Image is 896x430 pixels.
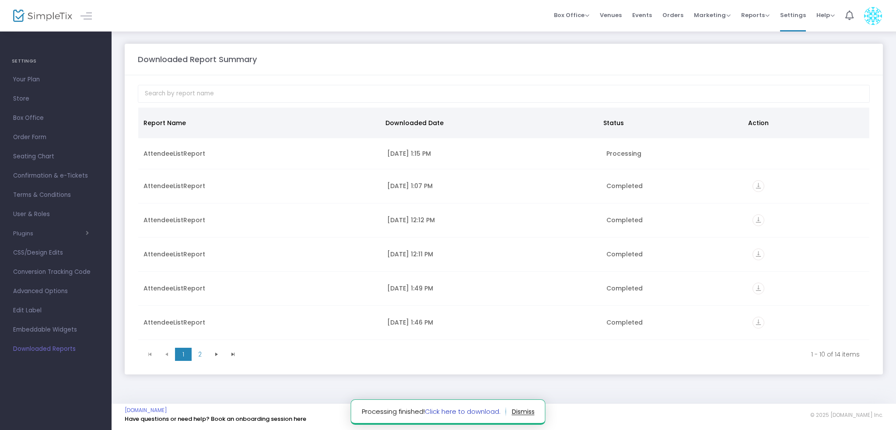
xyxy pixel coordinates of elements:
[606,250,742,259] div: Completed
[752,285,764,294] a: vertical_align_bottom
[138,53,257,65] m-panel-title: Downloaded Report Summary
[606,284,742,293] div: Completed
[752,251,764,260] a: vertical_align_bottom
[387,318,596,327] div: 10/2/2025 1:46 PM
[662,4,683,26] span: Orders
[752,214,864,226] div: https://go.SimpleTix.com/gibxz
[752,183,764,192] a: vertical_align_bottom
[230,351,237,358] span: Go to the last page
[780,4,806,26] span: Settings
[380,108,598,138] th: Downloaded Date
[13,74,98,85] span: Your Plan
[752,214,764,226] i: vertical_align_bottom
[12,52,100,70] h4: SETTINGS
[13,324,98,336] span: Embeddable Widgets
[225,348,241,361] span: Go to the last page
[248,350,860,359] kendo-pager-info: 1 - 10 of 14 items
[816,11,835,19] span: Help
[752,248,864,260] div: https://go.SimpleTix.com/v1pnl
[13,132,98,143] span: Order Form
[13,189,98,201] span: Terms & Conditions
[13,170,98,182] span: Confirmation & e-Tickets
[606,318,742,327] div: Completed
[752,283,864,294] div: https://go.SimpleTix.com/7jo3q
[752,317,864,329] div: https://go.SimpleTix.com/wa4gg
[13,266,98,278] span: Conversion Tracking Code
[13,247,98,259] span: CSS/Design Edits
[512,405,535,419] button: dismiss
[598,108,743,138] th: Status
[752,180,764,192] i: vertical_align_bottom
[387,284,596,293] div: 10/2/2025 1:49 PM
[752,283,764,294] i: vertical_align_bottom
[143,250,377,259] div: AttendeeListReport
[13,305,98,316] span: Edit Label
[387,182,596,190] div: 10/13/2025 1:07 PM
[752,317,764,329] i: vertical_align_bottom
[387,216,596,224] div: 10/3/2025 12:12 PM
[387,250,596,259] div: 10/3/2025 12:11 PM
[13,151,98,162] span: Seating Chart
[13,209,98,220] span: User & Roles
[125,407,167,414] a: [DOMAIN_NAME]
[143,182,377,190] div: AttendeeListReport
[694,11,731,19] span: Marketing
[175,348,192,361] span: Page 1
[138,108,869,344] div: Data table
[632,4,652,26] span: Events
[138,108,380,138] th: Report Name
[13,230,89,237] button: Plugins
[143,284,377,293] div: AttendeeListReport
[387,149,596,158] div: 10/13/2025 1:15 PM
[743,108,864,138] th: Action
[752,248,764,260] i: vertical_align_bottom
[752,217,764,226] a: vertical_align_bottom
[810,412,883,419] span: © 2025 [DOMAIN_NAME] Inc.
[752,319,764,328] a: vertical_align_bottom
[192,348,208,361] span: Page 2
[143,318,377,327] div: AttendeeListReport
[143,216,377,224] div: AttendeeListReport
[138,85,870,103] input: Search by report name
[554,11,589,19] span: Box Office
[213,351,220,358] span: Go to the next page
[606,216,742,224] div: Completed
[741,11,770,19] span: Reports
[606,149,742,158] div: Processing
[13,343,98,355] span: Downloaded Reports
[13,286,98,297] span: Advanced Options
[208,348,225,361] span: Go to the next page
[752,180,864,192] div: https://go.SimpleTix.com/gz2ds
[143,149,377,158] div: AttendeeListReport
[125,415,306,423] a: Have questions or need help? Book an onboarding session here
[13,112,98,124] span: Box Office
[13,93,98,105] span: Store
[600,4,622,26] span: Venues
[425,407,500,416] a: Click here to download.
[362,407,506,417] span: Processing finished!
[606,182,742,190] div: Completed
